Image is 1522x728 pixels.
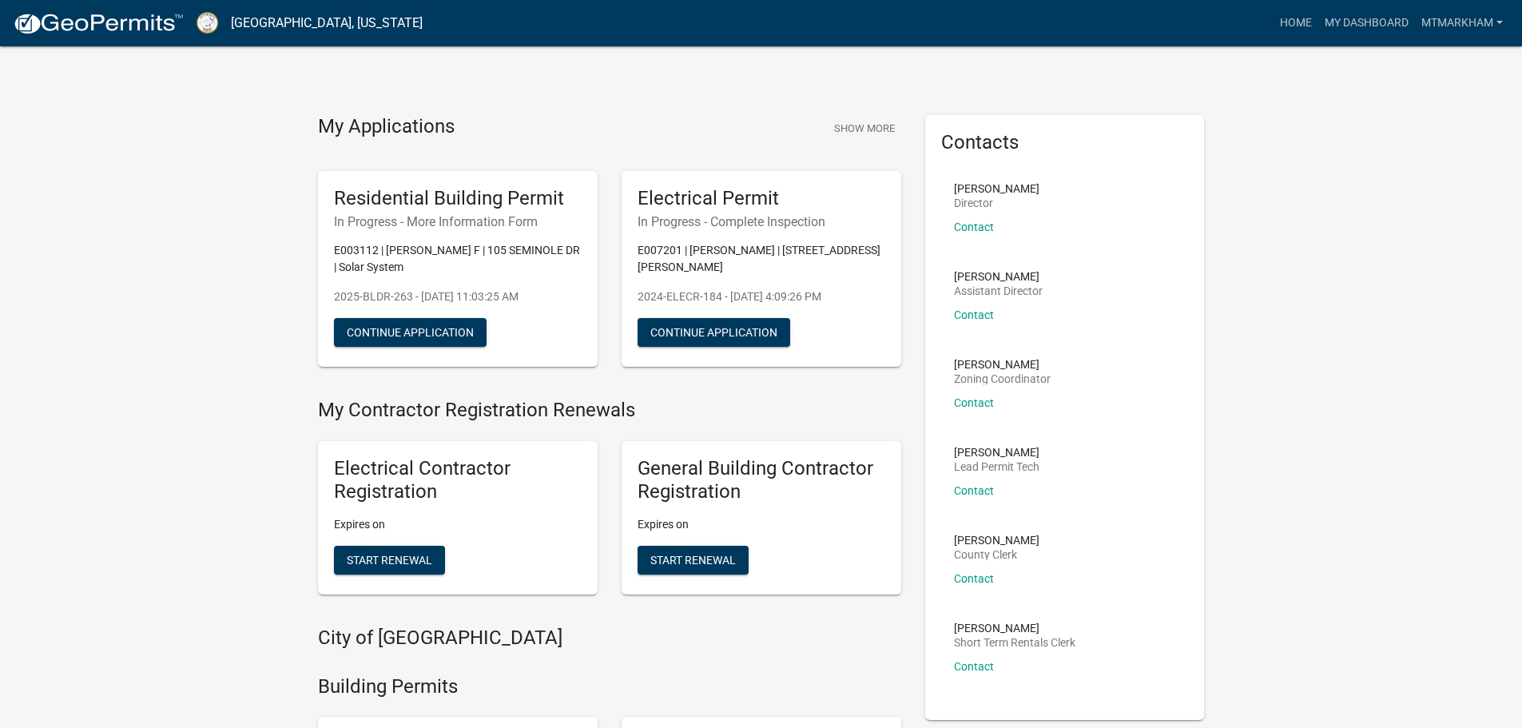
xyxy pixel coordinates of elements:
[638,187,885,210] h5: Electrical Permit
[334,457,582,503] h5: Electrical Contractor Registration
[638,546,749,575] button: Start Renewal
[334,318,487,347] button: Continue Application
[318,399,901,607] wm-registration-list-section: My Contractor Registration Renewals
[954,359,1051,370] p: [PERSON_NAME]
[954,660,994,673] a: Contact
[954,285,1043,296] p: Assistant Director
[318,675,901,698] h4: Building Permits
[318,115,455,139] h4: My Applications
[954,623,1075,634] p: [PERSON_NAME]
[197,12,218,34] img: Putnam County, Georgia
[941,131,1189,154] h5: Contacts
[231,10,423,37] a: [GEOGRAPHIC_DATA], [US_STATE]
[954,535,1039,546] p: [PERSON_NAME]
[318,399,901,422] h4: My Contractor Registration Renewals
[954,572,994,585] a: Contact
[954,221,994,233] a: Contact
[334,288,582,305] p: 2025-BLDR-263 - [DATE] 11:03:25 AM
[1415,8,1509,38] a: mtmarkham
[638,318,790,347] button: Continue Application
[828,115,901,141] button: Show More
[954,396,994,409] a: Contact
[954,637,1075,648] p: Short Term Rentals Clerk
[954,308,994,321] a: Contact
[954,271,1043,282] p: [PERSON_NAME]
[638,214,885,229] h6: In Progress - Complete Inspection
[954,197,1039,209] p: Director
[954,461,1039,472] p: Lead Permit Tech
[334,516,582,533] p: Expires on
[318,627,901,650] h4: City of [GEOGRAPHIC_DATA]
[347,553,432,566] span: Start Renewal
[954,549,1039,560] p: County Clerk
[638,457,885,503] h5: General Building Contractor Registration
[954,447,1039,458] p: [PERSON_NAME]
[638,516,885,533] p: Expires on
[334,242,582,276] p: E003112 | [PERSON_NAME] F | 105 SEMINOLE DR | Solar System
[334,214,582,229] h6: In Progress - More Information Form
[954,373,1051,384] p: Zoning Coordinator
[954,183,1039,194] p: [PERSON_NAME]
[1318,8,1415,38] a: My Dashboard
[334,546,445,575] button: Start Renewal
[954,484,994,497] a: Contact
[638,288,885,305] p: 2024-ELECR-184 - [DATE] 4:09:26 PM
[1274,8,1318,38] a: Home
[650,553,736,566] span: Start Renewal
[638,242,885,276] p: E007201 | [PERSON_NAME] | [STREET_ADDRESS][PERSON_NAME]
[334,187,582,210] h5: Residential Building Permit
